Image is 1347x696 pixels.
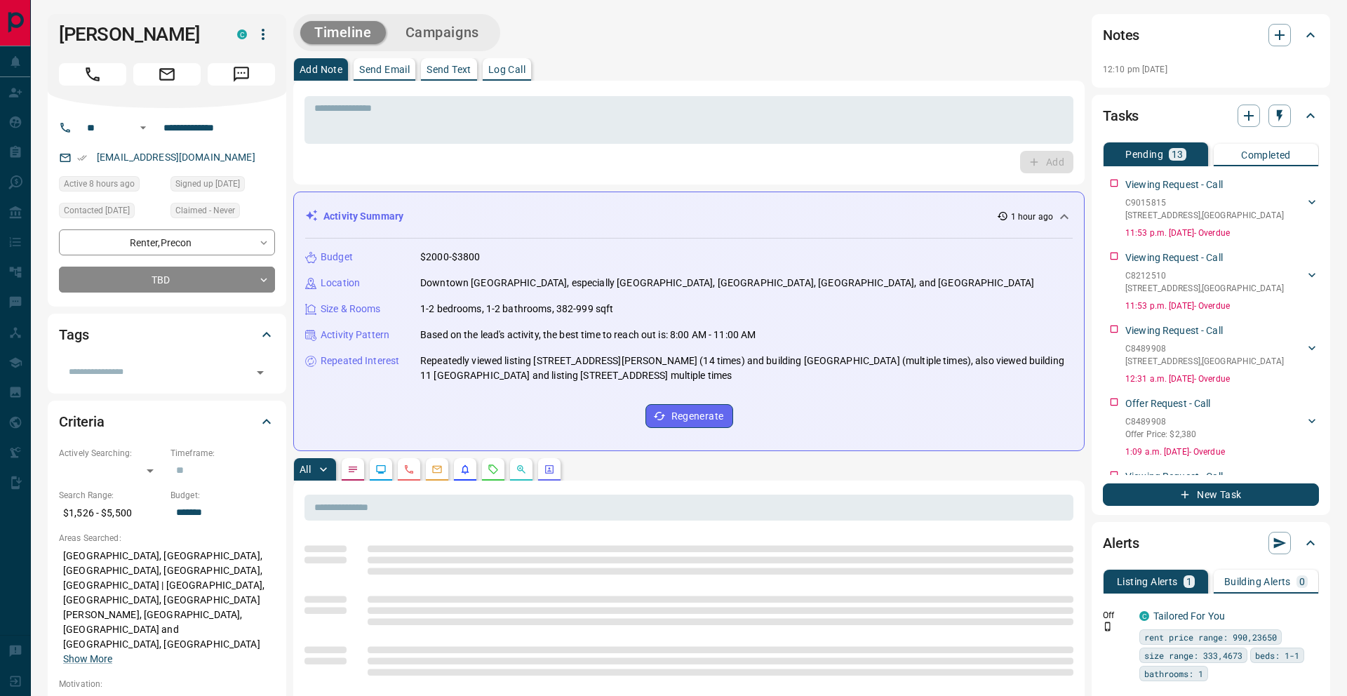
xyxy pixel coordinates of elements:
span: rent price range: 990,23650 [1144,630,1277,644]
a: Tailored For You [1153,610,1225,622]
p: Listing Alerts [1117,577,1178,587]
svg: Requests [488,464,499,475]
p: 12:10 pm [DATE] [1103,65,1167,74]
p: Add Note [300,65,342,74]
p: Location [321,276,360,290]
p: Activity Pattern [321,328,389,342]
p: Size & Rooms [321,302,381,316]
p: Based on the lead's activity, the best time to reach out is: 8:00 AM - 11:00 AM [420,328,756,342]
p: C9015815 [1125,196,1284,209]
p: Viewing Request - Call [1125,178,1223,192]
p: Send Email [359,65,410,74]
p: Building Alerts [1224,577,1291,587]
button: Timeline [300,21,386,44]
div: Alerts [1103,526,1319,560]
span: Signed up [DATE] [175,177,240,191]
div: C8489908Offer Price: $2,380 [1125,413,1319,443]
div: C8212510[STREET_ADDRESS],[GEOGRAPHIC_DATA] [1125,267,1319,297]
span: beds: 1-1 [1255,648,1299,662]
p: Budget: [170,489,275,502]
h2: Tags [59,323,88,346]
h2: Notes [1103,24,1139,46]
span: Email [133,63,201,86]
svg: Email Verified [77,153,87,163]
div: Activity Summary1 hour ago [305,203,1073,229]
div: Criteria [59,405,275,439]
p: 1:09 a.m. [DATE] - Overdue [1125,446,1319,458]
p: Repeated Interest [321,354,399,368]
button: Regenerate [645,404,733,428]
p: [STREET_ADDRESS] , [GEOGRAPHIC_DATA] [1125,355,1284,368]
svg: Calls [403,464,415,475]
div: Tags [59,318,275,352]
p: Viewing Request - Call [1125,469,1223,484]
p: $2000-$3800 [420,250,480,265]
button: Show More [63,652,112,667]
div: Wed Oct 15 2025 [59,176,163,196]
p: C8212510 [1125,269,1284,282]
div: Renter , Precon [59,229,275,255]
span: Message [208,63,275,86]
p: [STREET_ADDRESS] , [GEOGRAPHIC_DATA] [1125,282,1284,295]
p: Completed [1241,150,1291,160]
p: Repeatedly viewed listing [STREET_ADDRESS][PERSON_NAME] (14 times) and building [GEOGRAPHIC_DATA]... [420,354,1073,383]
p: 12:31 a.m. [DATE] - Overdue [1125,373,1319,385]
span: size range: 333,4673 [1144,648,1242,662]
button: Open [135,119,152,136]
p: Off [1103,609,1131,622]
span: Call [59,63,126,86]
p: Search Range: [59,489,163,502]
p: [GEOGRAPHIC_DATA], [GEOGRAPHIC_DATA], [GEOGRAPHIC_DATA], [GEOGRAPHIC_DATA], [GEOGRAPHIC_DATA] | [... [59,544,275,671]
span: bathrooms: 1 [1144,667,1203,681]
p: C8489908 [1125,415,1196,428]
svg: Agent Actions [544,464,555,475]
span: Active 8 hours ago [64,177,135,191]
p: Motivation: [59,678,275,690]
p: Actively Searching: [59,447,163,460]
p: Areas Searched: [59,532,275,544]
p: 11:53 p.m. [DATE] - Overdue [1125,227,1319,239]
svg: Emails [431,464,443,475]
p: Offer Request - Call [1125,396,1211,411]
span: Contacted [DATE] [64,203,130,217]
div: Sun Nov 02 2014 [170,176,275,196]
p: Pending [1125,149,1163,159]
svg: Push Notification Only [1103,622,1113,631]
div: TBD [59,267,275,293]
p: Log Call [488,65,525,74]
button: Open [250,363,270,382]
div: C8489908[STREET_ADDRESS],[GEOGRAPHIC_DATA] [1125,340,1319,370]
p: 1-2 bedrooms, 1-2 bathrooms, 382-999 sqft [420,302,613,316]
p: 11:53 p.m. [DATE] - Overdue [1125,300,1319,312]
p: 13 [1172,149,1184,159]
p: Viewing Request - Call [1125,323,1223,338]
svg: Lead Browsing Activity [375,464,387,475]
h1: [PERSON_NAME] [59,23,216,46]
p: C8489908 [1125,342,1284,355]
p: Budget [321,250,353,265]
p: [STREET_ADDRESS] , [GEOGRAPHIC_DATA] [1125,209,1284,222]
p: Activity Summary [323,209,403,224]
a: [EMAIL_ADDRESS][DOMAIN_NAME] [97,152,255,163]
div: condos.ca [237,29,247,39]
div: Tasks [1103,99,1319,133]
h2: Tasks [1103,105,1139,127]
p: Send Text [427,65,471,74]
button: New Task [1103,483,1319,506]
svg: Notes [347,464,358,475]
p: Downtown [GEOGRAPHIC_DATA], especially [GEOGRAPHIC_DATA], [GEOGRAPHIC_DATA], [GEOGRAPHIC_DATA], a... [420,276,1034,290]
svg: Opportunities [516,464,527,475]
p: 1 hour ago [1011,210,1053,223]
p: 0 [1299,577,1305,587]
h2: Criteria [59,410,105,433]
svg: Listing Alerts [460,464,471,475]
p: 1 [1186,577,1192,587]
p: Timeframe: [170,447,275,460]
div: C9015815[STREET_ADDRESS],[GEOGRAPHIC_DATA] [1125,194,1319,225]
h2: Alerts [1103,532,1139,554]
div: Notes [1103,18,1319,52]
button: Campaigns [391,21,493,44]
p: Viewing Request - Call [1125,250,1223,265]
div: Thu Jul 11 2024 [59,203,163,222]
div: condos.ca [1139,611,1149,621]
